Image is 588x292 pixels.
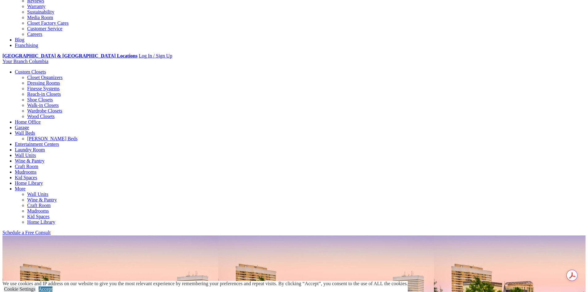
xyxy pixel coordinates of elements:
a: Schedule a Free Consult (opens a dropdown menu) [2,230,51,235]
a: Franchising [15,43,38,48]
a: [PERSON_NAME] Beds [27,136,77,141]
a: Your Branch Columbia [2,59,48,64]
a: Garage [15,125,29,130]
a: Craft Room [15,164,38,169]
span: Your Branch [2,59,27,64]
a: Customer Service [27,26,62,31]
a: Wine & Pantry [27,197,57,202]
a: Kid Spaces [15,175,37,180]
a: Reach-in Closets [27,91,61,97]
a: Warranty [27,4,45,9]
a: Sustainability [27,9,54,15]
a: Closet Factory Cares [27,20,69,26]
a: Wall Units [15,153,36,158]
a: Home Library [15,180,43,186]
div: We use cookies and IP address on our website to give you the most relevant experience by remember... [2,281,408,286]
a: [GEOGRAPHIC_DATA] & [GEOGRAPHIC_DATA] Locations [2,53,137,58]
a: Log In / Sign Up [139,53,172,58]
a: Cookie Settings [4,286,35,292]
a: Wine & Pantry [15,158,44,163]
a: Kid Spaces [27,214,49,219]
span: Columbia [29,59,48,64]
a: Media Room [27,15,53,20]
a: Shoe Closets [27,97,53,102]
a: Accept [39,286,52,292]
a: Wood Closets [27,114,55,119]
a: Laundry Room [15,147,45,152]
a: Craft Room [27,203,51,208]
a: Careers [27,32,42,37]
a: Blog [15,37,24,42]
a: Walk-in Closets [27,103,59,108]
a: Custom Closets [15,69,46,74]
a: Entertainment Centers [15,142,59,147]
a: Home Office [15,119,41,125]
a: Mudrooms [15,169,36,175]
a: Finesse Systems [27,86,60,91]
a: Closet Organizers [27,75,63,80]
a: More menu text will display only on big screen [15,186,26,191]
a: Wall Units [27,192,48,197]
a: Dressing Rooms [27,80,60,86]
a: Home Library [27,219,55,225]
a: Wall Beds [15,130,35,136]
a: Wardrobe Closets [27,108,62,113]
a: Mudrooms [27,208,49,214]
